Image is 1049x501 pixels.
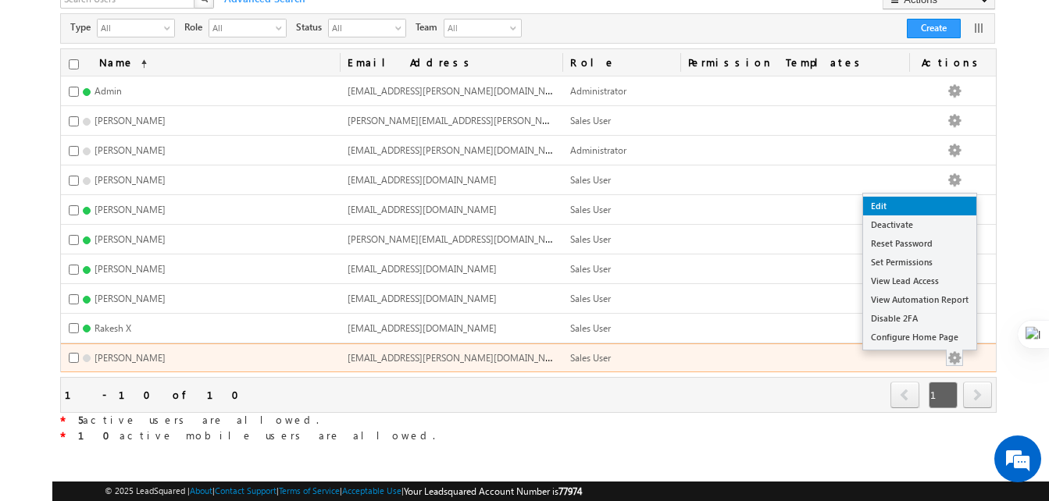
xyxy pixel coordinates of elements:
[348,143,568,156] span: [EMAIL_ADDRESS][PERSON_NAME][DOMAIN_NAME]
[184,20,209,34] span: Role
[78,413,83,426] strong: 5
[329,20,393,35] span: All
[558,485,582,497] span: 77974
[209,20,273,35] span: All
[570,204,611,215] span: Sales User
[909,49,996,76] span: Actions
[907,19,961,38] button: Create
[95,293,166,304] span: [PERSON_NAME]
[164,23,177,32] span: select
[570,85,626,97] span: Administrator
[95,174,166,186] span: [PERSON_NAME]
[348,232,568,245] span: [PERSON_NAME][EMAIL_ADDRESS][DOMAIN_NAME]
[863,215,976,234] a: Deactivate
[348,350,568,364] span: [EMAIL_ADDRESS][PERSON_NAME][DOMAIN_NAME]
[444,20,507,37] span: All
[963,383,992,408] a: next
[95,115,166,126] span: [PERSON_NAME]
[95,322,131,334] span: Rakesh X
[863,290,976,309] a: View Automation Report
[296,20,328,34] span: Status
[680,49,909,76] span: Permission Templates
[78,428,435,442] span: active mobile users are allowed.
[863,272,976,290] a: View Lead Access
[348,113,639,126] span: [PERSON_NAME][EMAIL_ADDRESS][PERSON_NAME][DOMAIN_NAME]
[348,174,497,186] span: [EMAIL_ADDRESS][DOMAIN_NAME]
[929,382,958,408] span: 1
[570,293,611,304] span: Sales User
[570,263,611,275] span: Sales User
[70,20,97,34] span: Type
[65,386,248,403] div: 1 - 10 of 10
[98,20,162,35] span: All
[348,293,497,304] span: [EMAIL_ADDRESS][DOMAIN_NAME]
[95,263,166,275] span: [PERSON_NAME]
[863,234,976,253] a: Reset Password
[570,233,611,245] span: Sales User
[95,144,166,156] span: [PERSON_NAME]
[348,204,497,215] span: [EMAIL_ADDRESS][DOMAIN_NAME]
[570,174,611,186] span: Sales User
[348,83,568,97] span: [EMAIL_ADDRESS][PERSON_NAME][DOMAIN_NAME]
[863,253,976,272] a: Set Permissions
[570,115,611,126] span: Sales User
[570,322,611,334] span: Sales User
[95,352,166,364] span: [PERSON_NAME]
[570,144,626,156] span: Administrator
[570,352,611,364] span: Sales User
[863,197,976,215] a: Edit
[863,328,976,346] a: Configure Home Page
[105,484,582,499] span: © 2025 LeadSquared | | | | |
[404,485,582,497] span: Your Leadsquared Account Number is
[395,23,408,32] span: select
[890,383,920,408] a: prev
[190,485,212,496] a: About
[963,382,992,408] span: next
[416,20,444,34] span: Team
[215,485,277,496] a: Contact Support
[95,204,166,215] span: [PERSON_NAME]
[348,322,497,334] span: [EMAIL_ADDRESS][DOMAIN_NAME]
[342,485,401,496] a: Acceptable Use
[340,49,562,76] a: Email Address
[95,85,122,97] span: Admin
[78,428,120,442] strong: 10
[863,309,976,328] a: Disable 2FA
[279,485,340,496] a: Terms of Service
[91,49,155,76] a: Name
[78,413,319,426] span: active users are allowed.
[95,233,166,245] span: [PERSON_NAME]
[134,58,147,70] span: (sorted ascending)
[348,263,497,275] span: [EMAIL_ADDRESS][DOMAIN_NAME]
[276,23,288,32] span: select
[890,382,919,408] span: prev
[562,49,680,76] a: Role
